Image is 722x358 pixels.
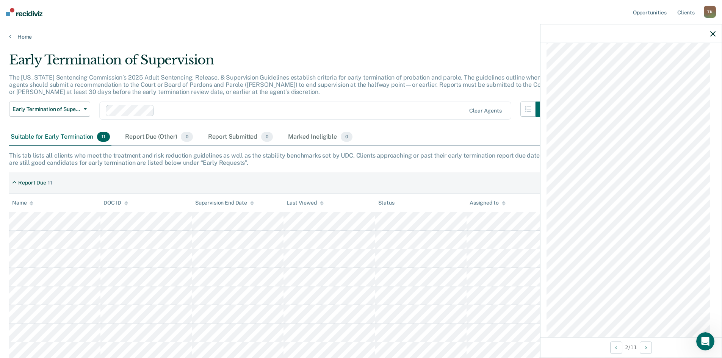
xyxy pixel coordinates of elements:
span: 0 [341,132,352,142]
img: Recidiviz [6,8,42,16]
div: Suitable for Early Termination [9,129,111,145]
div: This tab lists all clients who meet the treatment and risk reduction guidelines as well as the st... [9,152,713,166]
span: 0 [261,132,273,142]
div: Status [378,200,395,206]
div: Marked Ineligible [287,129,354,145]
div: Clear agents [469,108,501,114]
span: Early Termination of Supervision [13,106,81,113]
div: Name [12,200,33,206]
div: Report Submitted [207,129,275,145]
div: 11 [48,180,52,186]
div: DOC ID [103,200,128,206]
div: Report Due [18,180,46,186]
div: Assigned to [470,200,505,206]
p: The [US_STATE] Sentencing Commission’s 2025 Adult Sentencing, Release, & Supervision Guidelines e... [9,74,548,95]
button: Next Opportunity [640,341,652,353]
a: Home [9,33,713,40]
div: 2 / 11 [540,337,722,357]
div: Supervision End Date [195,200,254,206]
span: 11 [97,132,110,142]
div: T K [704,6,716,18]
iframe: Intercom live chat [696,332,714,350]
div: Last Viewed [287,200,323,206]
span: 0 [181,132,193,142]
div: Report Due (Other) [124,129,194,145]
button: Previous Opportunity [610,341,622,353]
div: Early Termination of Supervision [9,52,551,74]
